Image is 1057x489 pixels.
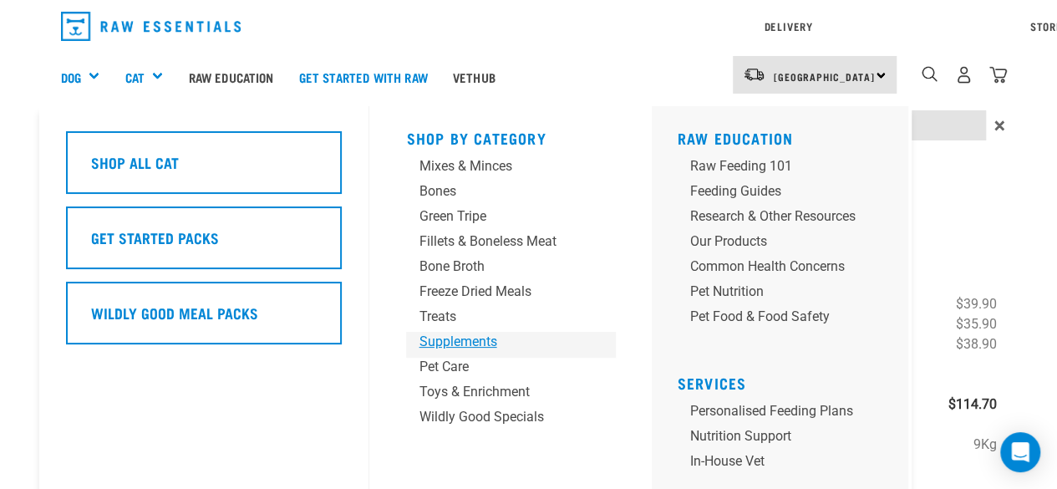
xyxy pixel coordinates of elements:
span: $114.70 [948,395,996,415]
div: Wildly Good Specials [419,407,575,427]
a: Treats [406,307,615,332]
a: Cat [125,68,144,87]
a: Dog [61,68,81,87]
a: Bone Broth [406,257,615,282]
img: home-icon@2x.png [989,66,1007,84]
span: × [994,110,1005,140]
a: Feeding Guides [677,181,895,206]
h5: Shop By Category [406,130,615,143]
a: Pet Care [406,357,615,382]
a: Wildly Good Meal Packs [66,282,342,357]
a: Vethub [440,43,508,110]
a: Bones [406,181,615,206]
a: Shop All Cat [66,131,342,206]
span: $38.90 [955,334,996,354]
div: Pet Nutrition [689,282,855,302]
h5: Shop All Cat [90,151,178,173]
img: van-moving.png [743,67,765,82]
div: Common Health Concerns [689,257,855,277]
img: user.png [955,66,973,84]
a: Toys & Enrichment [406,382,615,407]
a: Our Products [677,232,895,257]
div: Mixes & Minces [419,156,575,176]
h5: Wildly Good Meal Packs [90,302,257,323]
div: Fillets & Boneless Meat [419,232,575,252]
span: $39.90 [955,294,996,314]
div: Feeding Guides [689,181,855,201]
a: Research & Other Resources [677,206,895,232]
img: Raw Essentials Logo [61,12,241,41]
a: Nutrition Support [677,426,895,451]
div: Green Tripe [419,206,575,227]
div: Our Products [689,232,855,252]
a: Raw Feeding 101 [677,156,895,181]
span: 9Kg [973,435,996,455]
div: Treats [419,307,575,327]
div: Bone Broth [419,257,575,277]
a: Fillets & Boneless Meat [406,232,615,257]
a: Personalised Feeding Plans [677,401,895,426]
div: Research & Other Resources [689,206,855,227]
div: Toys & Enrichment [419,382,575,402]
div: Supplements [419,332,575,352]
img: home-icon-1@2x.png [922,66,938,82]
div: Pet Food & Food Safety [689,307,855,327]
a: Common Health Concerns [677,257,895,282]
a: Freeze Dried Meals [406,282,615,307]
a: Supplements [406,332,615,357]
div: Freeze Dried Meals [419,282,575,302]
nav: dropdown navigation [48,5,1010,48]
a: Pet Nutrition [677,282,895,307]
a: Pet Food & Food Safety [677,307,895,332]
a: Raw Education [677,134,793,142]
div: Pet Care [419,357,575,377]
a: Get started with Raw [287,43,440,110]
a: Get Started Packs [66,206,342,282]
a: Raw Education [175,43,286,110]
a: Mixes & Minces [406,156,615,181]
span: [GEOGRAPHIC_DATA] [774,74,875,79]
div: Open Intercom Messenger [1000,432,1040,472]
h5: Get Started Packs [90,227,218,248]
div: Raw Feeding 101 [689,156,855,176]
div: Bones [419,181,575,201]
a: In-house vet [677,451,895,476]
a: Green Tripe [406,206,615,232]
h5: Services [677,374,895,388]
span: $35.90 [955,314,996,334]
a: Delivery [764,23,812,29]
a: Wildly Good Specials [406,407,615,432]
